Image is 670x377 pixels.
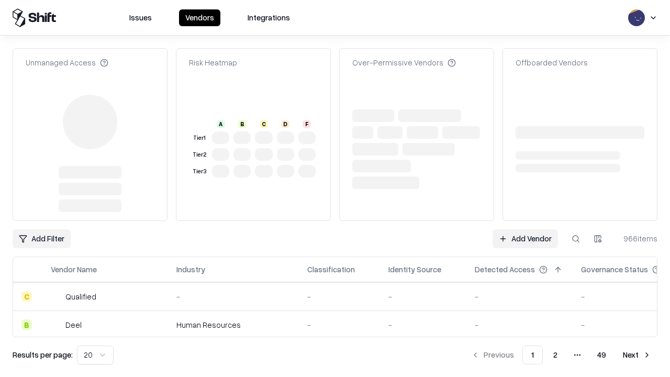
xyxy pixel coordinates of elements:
div: Risk Heatmap [189,57,237,68]
button: Next [617,346,657,364]
div: - [307,319,372,330]
button: Vendors [179,9,220,26]
button: Integrations [241,9,296,26]
div: F [303,120,311,128]
div: - [475,319,564,330]
div: Unmanaged Access [26,57,108,68]
div: Governance Status [581,264,648,275]
img: Qualified [51,291,61,302]
button: Issues [123,9,158,26]
div: B [21,319,32,330]
div: C [21,291,32,302]
div: - [176,291,291,302]
div: Deel [65,319,82,330]
div: A [217,120,225,128]
div: Tier 3 [191,167,208,176]
button: 1 [522,346,543,364]
button: Add Filter [13,229,71,248]
button: 49 [589,346,615,364]
div: Tier 2 [191,150,208,159]
nav: pagination [465,346,657,364]
div: - [388,291,458,302]
div: D [281,120,289,128]
div: Detected Access [475,264,535,275]
button: 2 [545,346,566,364]
div: B [238,120,247,128]
div: Human Resources [176,319,291,330]
p: Results per page: [13,349,73,360]
div: Over-Permissive Vendors [352,57,456,68]
a: Add Vendor [493,229,558,248]
div: Vendor Name [51,264,97,275]
div: Offboarded Vendors [516,57,588,68]
div: Classification [307,264,355,275]
div: C [260,120,268,128]
div: - [307,291,372,302]
div: Qualified [65,291,96,302]
div: - [475,291,564,302]
div: - [388,319,458,330]
div: Identity Source [388,264,441,275]
img: Deel [51,319,61,330]
div: Industry [176,264,205,275]
div: Tier 1 [191,134,208,142]
div: 966 items [616,233,657,244]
